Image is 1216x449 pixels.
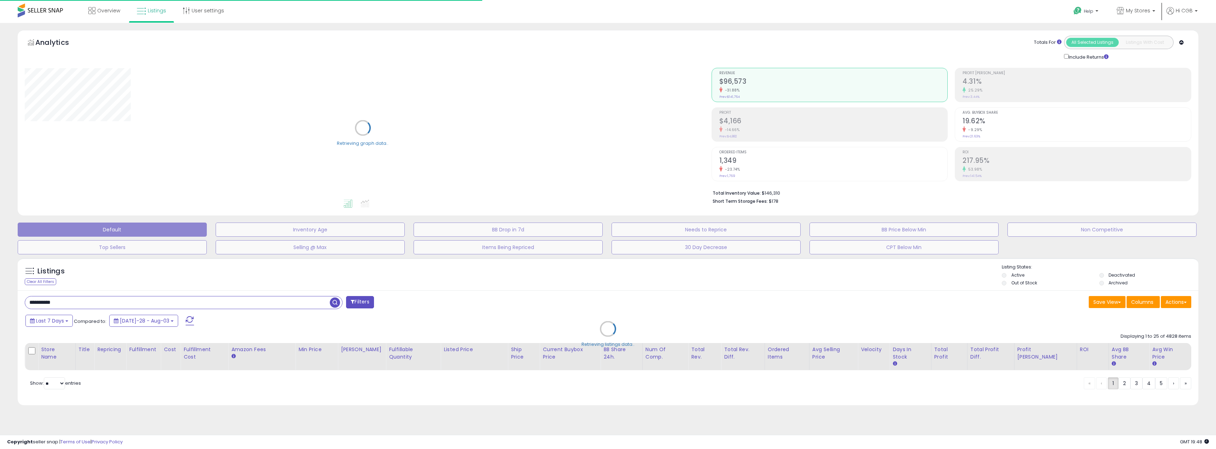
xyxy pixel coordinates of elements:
[35,37,83,49] h5: Analytics
[1034,39,1062,46] div: Totals For
[963,150,1191,154] span: ROI
[719,150,948,154] span: Ordered Items
[963,77,1191,87] h2: 4.31%
[966,167,982,172] small: 53.98%
[719,111,948,115] span: Profit
[581,341,635,348] div: Retrieving listings data..
[337,140,388,146] div: Retrieving graph data..
[723,167,740,172] small: -23.74%
[1118,38,1171,47] button: Listings With Cost
[963,117,1191,126] h2: 19.62%
[1068,1,1105,23] a: Help
[1176,7,1193,14] span: Hi CGB
[216,223,405,237] button: Inventory Age
[97,7,120,14] span: Overview
[963,134,980,138] small: Prev: 21.63%
[148,7,166,14] span: Listings
[963,95,980,99] small: Prev: 3.44%
[414,240,603,254] button: Items Being Repriced
[414,223,603,237] button: BB Drop in 7d
[719,117,948,126] h2: $4,166
[963,174,982,178] small: Prev: 141.54%
[1059,53,1117,61] div: Include Returns
[612,223,801,237] button: Needs to Reprice
[713,198,768,204] b: Short Term Storage Fees:
[1084,8,1093,14] span: Help
[963,156,1191,166] h2: 217.95%
[713,188,1186,197] li: $146,310
[1066,38,1119,47] button: All Selected Listings
[963,111,1191,115] span: Avg. Buybox Share
[719,156,948,166] h2: 1,349
[809,223,999,237] button: BB Price Below Min
[723,88,740,93] small: -31.88%
[18,240,207,254] button: Top Sellers
[723,127,740,132] small: -14.66%
[719,77,948,87] h2: $96,573
[1167,7,1198,23] a: Hi CGB
[719,71,948,75] span: Revenue
[1007,223,1197,237] button: Non Competitive
[963,71,1191,75] span: Profit [PERSON_NAME]
[719,174,735,178] small: Prev: 1,769
[18,223,207,237] button: Default
[1073,6,1082,15] i: Get Help
[966,88,982,93] small: 25.29%
[966,127,982,132] small: -9.29%
[1126,7,1150,14] span: My Stores
[719,134,737,138] small: Prev: $4,882
[612,240,801,254] button: 30 Day Decrease
[769,198,778,205] span: $178
[809,240,999,254] button: CPT Below Min
[216,240,405,254] button: Selling @ Max
[713,190,761,196] b: Total Inventory Value:
[719,95,740,99] small: Prev: $141,764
